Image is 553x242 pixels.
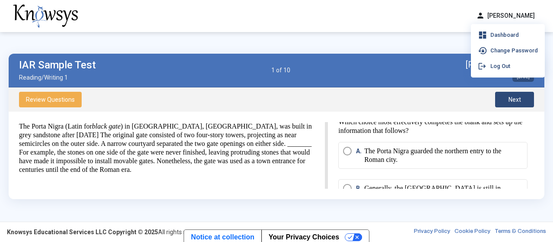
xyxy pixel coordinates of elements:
label: IAR Sample Test [19,59,96,71]
span: Next [509,96,521,103]
button: person[PERSON_NAME] [471,9,540,23]
span: 1 of 10 [271,67,290,74]
strong: Knowsys Educational Services LLC Copyright © 2025 [7,229,158,236]
p: Generally, the [GEOGRAPHIC_DATA] is still in remarkable condition. [364,184,523,201]
span: Dashboard [490,32,519,39]
span: Review Questions [26,96,75,103]
p: The Porta Nigra guarded the northern entry to the Roman city. [364,147,523,164]
span: lock_reset [478,46,488,56]
span: logout [478,62,488,71]
span: dashboard [478,31,488,40]
button: Review Questions [19,92,82,107]
ul: person[PERSON_NAME] [471,24,545,78]
label: [PERSON_NAME] [466,59,534,70]
p: The Porta Nigra (Latin for ) in [GEOGRAPHIC_DATA], [GEOGRAPHIC_DATA], was built in grey sandstone... [19,122,315,174]
em: black gate [92,123,121,130]
img: knowsys-logo.png [13,4,78,28]
div: All rights reserved. [7,228,209,236]
span: Change Password [490,48,538,55]
a: Terms & Conditions [495,228,546,236]
a: Cookie Policy [454,228,490,236]
span: Log Out [490,63,510,70]
span: B. [356,184,364,201]
a: Privacy Policy [414,228,450,236]
span: A. [356,147,364,164]
p: Which choice most effectively completes the blank and sets up the information that follows? [338,118,528,135]
span: Reading/Writing 1 [19,74,96,81]
span: person [476,11,485,20]
button: Next [495,92,534,107]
